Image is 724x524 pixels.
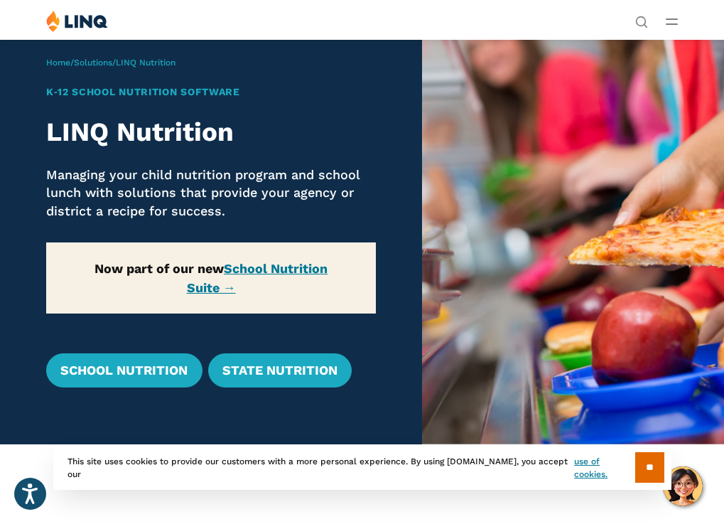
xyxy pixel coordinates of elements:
p: Managing your child nutrition program and school lunch with solutions that provide your agency or... [46,166,376,220]
span: LINQ Nutrition [116,58,175,68]
img: Nutrition Overview Banner [422,39,724,444]
a: School Nutrition Suite → [187,261,328,295]
button: Open Main Menu [666,14,678,29]
h1: K‑12 School Nutrition Software [46,85,376,100]
div: This site uses cookies to provide our customers with a more personal experience. By using [DOMAIN... [53,445,671,490]
a: use of cookies. [574,455,634,481]
a: Solutions [74,58,112,68]
button: Open Search Bar [635,14,648,27]
a: State Nutrition [208,353,352,387]
a: School Nutrition [46,353,202,387]
a: Home [46,58,70,68]
strong: LINQ Nutrition [46,117,234,147]
nav: Utility Navigation [635,10,648,27]
button: Hello, have a question? Let’s chat. [663,466,703,506]
img: LINQ | K‑12 Software [46,10,108,32]
strong: Now part of our new [94,261,328,295]
span: / / [46,58,175,68]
